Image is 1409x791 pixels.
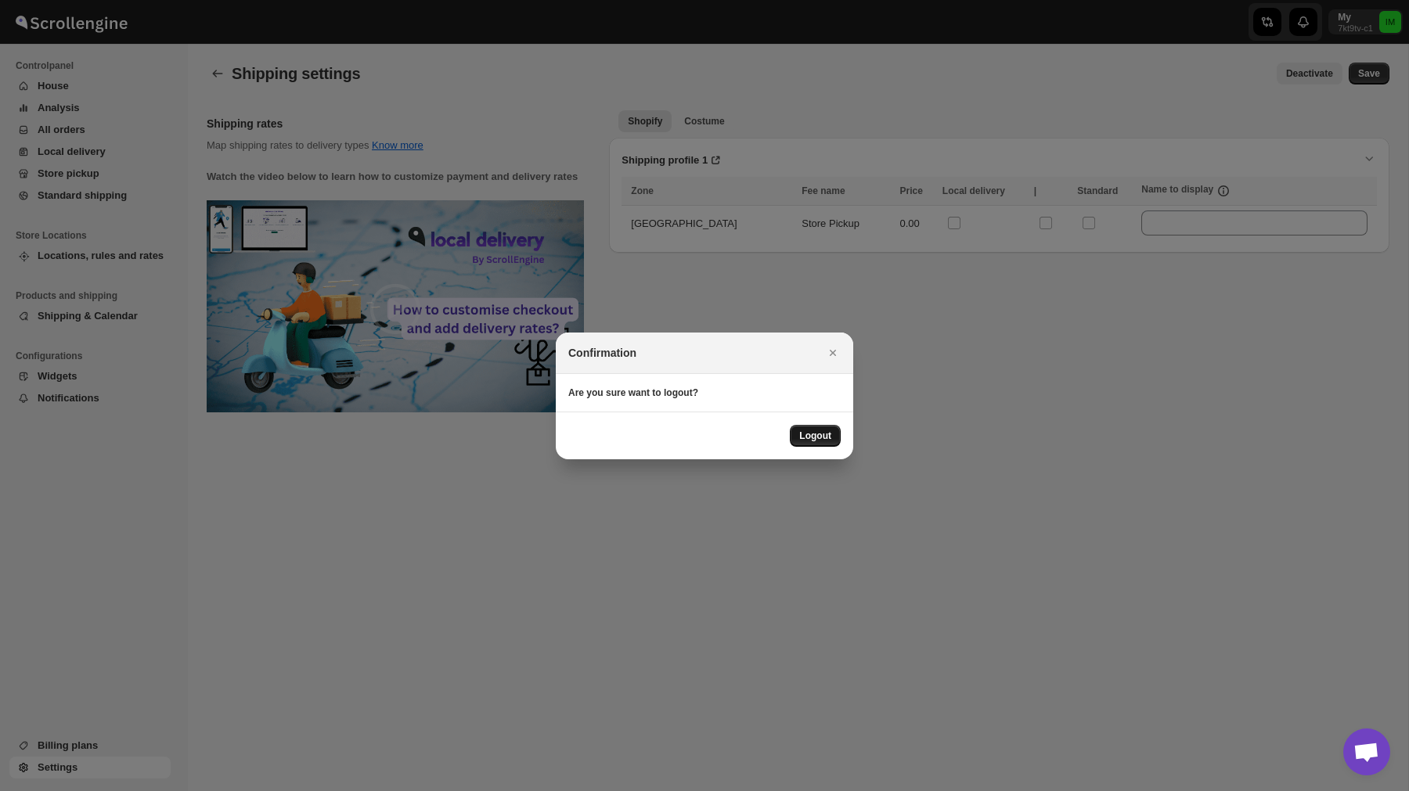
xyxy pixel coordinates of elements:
[1343,728,1390,775] a: Open chat
[790,425,841,447] button: Logout
[568,347,636,359] font: Confirmation
[799,430,831,441] font: Logout
[568,387,698,398] font: Are you sure want to logout?
[822,342,844,364] button: Close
